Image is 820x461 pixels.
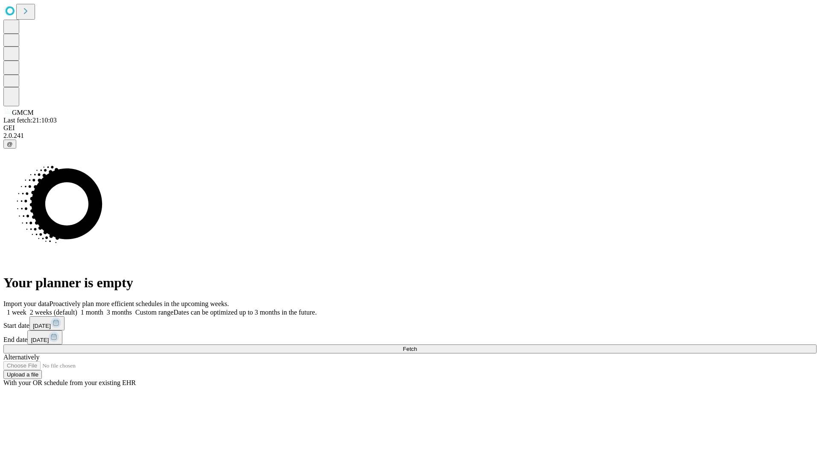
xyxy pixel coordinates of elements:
[107,309,132,316] span: 3 months
[30,309,77,316] span: 2 weeks (default)
[3,353,39,361] span: Alternatively
[7,309,26,316] span: 1 week
[81,309,103,316] span: 1 month
[50,300,229,307] span: Proactively plan more efficient schedules in the upcoming weeks.
[3,124,817,132] div: GEI
[3,370,42,379] button: Upload a file
[3,275,817,291] h1: Your planner is empty
[3,117,57,124] span: Last fetch: 21:10:03
[173,309,316,316] span: Dates can be optimized up to 3 months in the future.
[12,109,34,116] span: GMCM
[3,132,817,140] div: 2.0.241
[3,316,817,330] div: Start date
[3,300,50,307] span: Import your data
[29,316,64,330] button: [DATE]
[135,309,173,316] span: Custom range
[3,140,16,149] button: @
[31,337,49,343] span: [DATE]
[3,330,817,344] div: End date
[7,141,13,147] span: @
[3,344,817,353] button: Fetch
[33,323,51,329] span: [DATE]
[3,379,136,386] span: With your OR schedule from your existing EHR
[403,346,417,352] span: Fetch
[27,330,62,344] button: [DATE]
